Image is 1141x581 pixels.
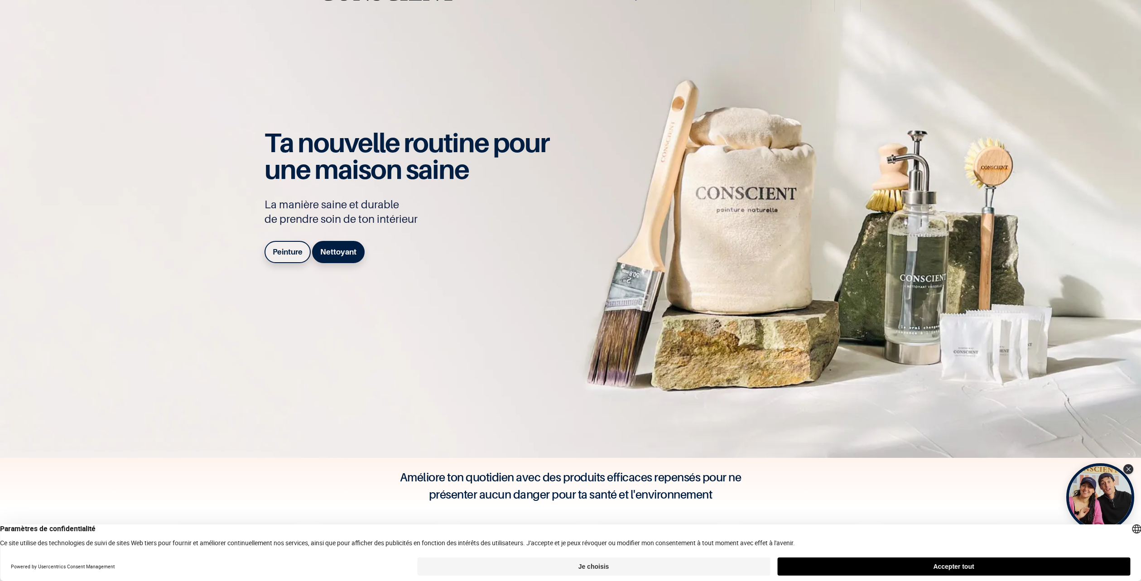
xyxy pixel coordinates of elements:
[265,126,549,185] span: Ta nouvelle routine pour une maison saine
[1123,464,1133,474] div: Close Tolstoy widget
[312,241,365,263] a: Nettoyant
[1066,463,1134,531] div: Tolstoy bubble widget
[273,247,303,256] b: Peinture
[320,247,356,256] b: Nettoyant
[1066,463,1134,531] div: Open Tolstoy
[1094,523,1137,565] iframe: Tidio Chat
[390,469,752,503] h4: Améliore ton quotidien avec des produits efficaces repensés pour ne présenter aucun danger pour t...
[265,241,311,263] a: Peinture
[1066,463,1134,531] div: Open Tolstoy widget
[265,197,559,226] p: La manière saine et durable de prendre soin de ton intérieur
